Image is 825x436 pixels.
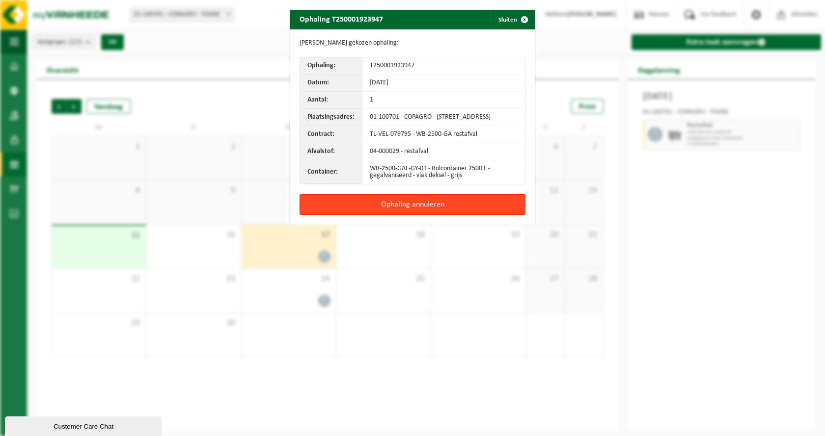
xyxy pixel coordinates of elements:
[362,75,525,92] td: [DATE]
[300,109,362,126] th: Plaatsingsadres:
[300,75,362,92] th: Datum:
[362,57,525,75] td: T250001923947
[300,92,362,109] th: Aantal:
[491,10,534,29] button: Sluiten
[300,57,362,75] th: Ophaling:
[362,92,525,109] td: 1
[362,126,525,143] td: TL-VEL-079795 - WB-2500-GA restafval
[5,414,164,436] iframe: chat widget
[362,143,525,160] td: 04-000029 - restafval
[362,160,525,184] td: WB-2500-GAL-GY-01 - Rolcontainer 2500 L - gegalvaniseerd - vlak deksel - grijs
[362,109,525,126] td: 01-100701 - COPAGRO - [STREET_ADDRESS]
[300,126,362,143] th: Contract:
[290,10,393,28] h2: Ophaling T250001923947
[300,39,525,47] p: [PERSON_NAME] gekozen ophaling:
[300,160,362,184] th: Container:
[300,143,362,160] th: Afvalstof:
[300,194,525,215] button: Ophaling annuleren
